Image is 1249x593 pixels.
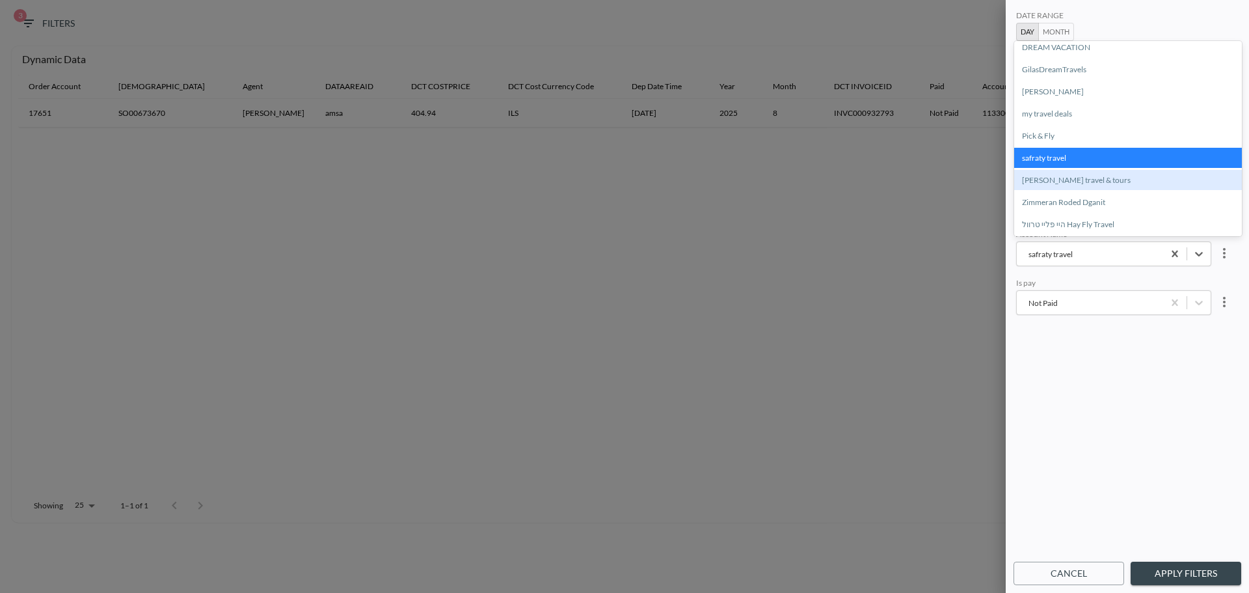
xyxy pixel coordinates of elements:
button: Day [1016,23,1039,41]
div: DATE RANGE [1016,10,1211,23]
div: my travel deals [1014,103,1242,124]
div: [PERSON_NAME] [1014,81,1242,102]
div: safraty travel [1016,229,1239,266]
div: היי פליי טרוול Hay Fly Travel [1014,214,1242,234]
span: Haziza Ilanit [1014,81,1242,103]
div: Pick & Fly [1014,126,1242,146]
button: Apply Filters [1131,562,1241,586]
div: Not Paid [1016,278,1239,315]
span: safraty travel [1014,148,1242,170]
div: [PERSON_NAME] travel & tours [1014,170,1242,190]
span: Sally travel & tours [1014,170,1242,192]
div: Zimmeran Roded Dganit [1014,192,1242,212]
span: DREAM VACATION [1014,37,1242,59]
div: safraty travel [1014,148,1242,168]
button: more [1211,289,1237,315]
div: Not Paid [1023,296,1157,310]
span: Pick & Fly [1014,126,1242,148]
button: Month [1038,23,1074,41]
div: Is pay [1016,278,1211,290]
span: Zimmeran Roded Dganit [1014,192,1242,214]
div: GilasDreamTravels [1014,59,1242,79]
span: GilasDreamTravels [1014,59,1242,81]
span: היי פליי טרוול Hay Fly Travel [1014,214,1242,236]
div: safraty travel [1023,247,1157,262]
div: 2025-01-012025-08-31 [1016,10,1239,71]
button: Cancel [1014,562,1124,586]
span: my travel deals [1014,103,1242,126]
button: more [1211,240,1237,266]
div: DREAM VACATION [1014,37,1242,57]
